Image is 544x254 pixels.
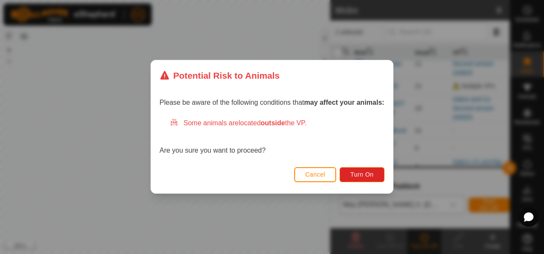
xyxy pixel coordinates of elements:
[239,120,307,127] span: located the VP.
[304,99,384,106] strong: may affect your animals:
[160,99,384,106] span: Please be aware of the following conditions that
[351,171,374,178] span: Turn On
[294,167,337,182] button: Cancel
[305,171,325,178] span: Cancel
[160,69,280,82] div: Potential Risk to Animals
[170,118,384,129] div: Some animals are
[340,167,384,182] button: Turn On
[160,118,384,156] div: Are you sure you want to proceed?
[261,120,285,127] strong: outside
